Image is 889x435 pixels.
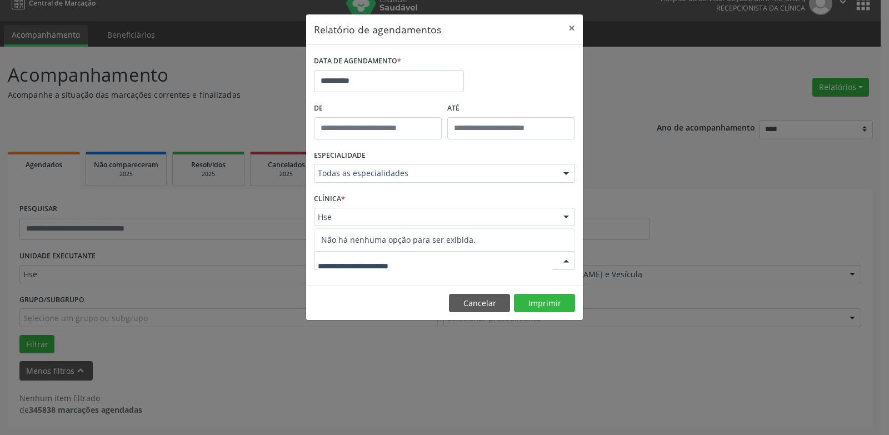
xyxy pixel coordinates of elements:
button: Close [561,14,583,42]
label: DATA DE AGENDAMENTO [314,53,401,70]
label: ESPECIALIDADE [314,147,366,164]
span: Todas as especialidades [318,168,552,179]
button: Cancelar [449,294,510,313]
label: CLÍNICA [314,191,345,208]
button: Imprimir [514,294,575,313]
label: ATÉ [447,100,575,117]
span: Hse [318,212,552,223]
label: De [314,100,442,117]
h5: Relatório de agendamentos [314,22,441,37]
span: Não há nenhuma opção para ser exibida. [314,229,575,251]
